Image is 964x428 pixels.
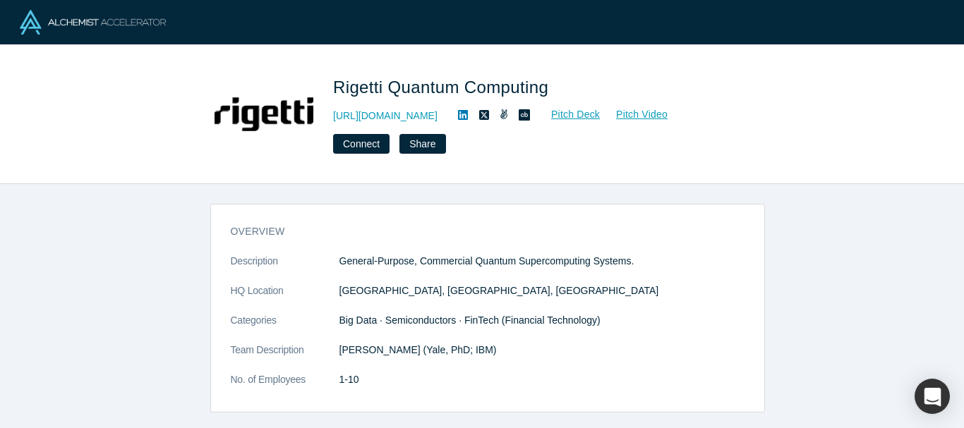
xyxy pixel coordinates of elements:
[231,343,339,372] dt: Team Description
[20,10,166,35] img: Alchemist Logo
[333,134,390,154] button: Connect
[333,78,553,97] span: Rigetti Quantum Computing
[339,343,745,357] p: [PERSON_NAME] (Yale, PhD; IBM)
[231,254,339,283] dt: Description
[536,106,601,123] a: Pitch Deck
[231,372,339,402] dt: No. of Employees
[231,313,339,343] dt: Categories
[333,109,438,123] a: [URL][DOMAIN_NAME]
[339,314,601,326] span: Big Data · Semiconductors · FinTech (Financial Technology)
[231,224,725,239] h3: overview
[339,254,745,269] p: General-Purpose, Commercial Quantum Supercomputing Systems.
[215,65,313,164] img: Rigetti Quantum Computing's Logo
[399,134,445,154] button: Share
[339,283,745,298] dd: [GEOGRAPHIC_DATA], [GEOGRAPHIC_DATA], [GEOGRAPHIC_DATA]
[601,106,668,123] a: Pitch Video
[339,372,745,387] dd: 1-10
[231,283,339,313] dt: HQ Location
